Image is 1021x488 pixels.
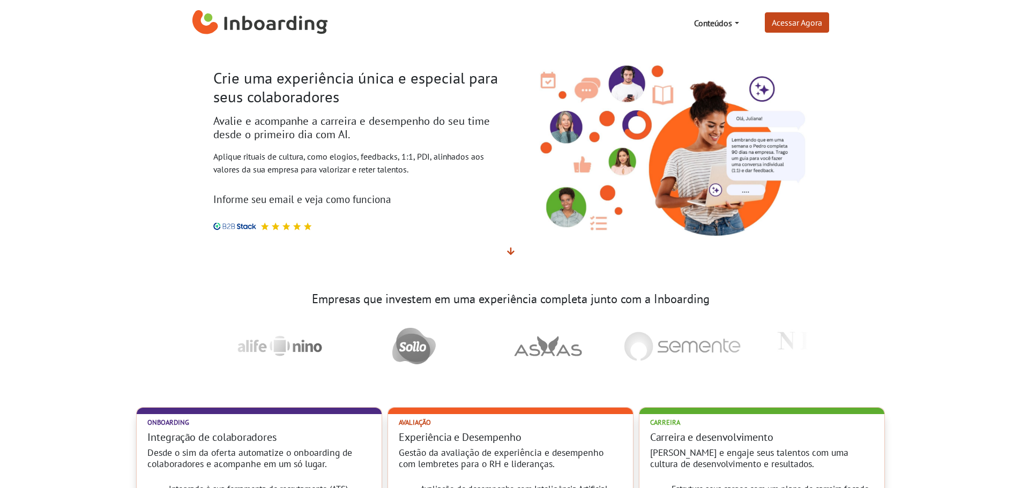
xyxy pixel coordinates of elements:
h2: Avaliação [399,418,622,426]
h3: Informe seu email e veja como funciona [213,193,503,205]
img: Inboarding - Rutuais de Cultura com Inteligência Ariticial. Feedback, conversas 1:1, PDI. [519,46,808,241]
a: Conteúdos [690,12,743,34]
img: Avaliação 5 estrelas no B2B Stack [293,222,301,230]
img: Avaliação 5 estrelas no B2B Stack [282,222,290,230]
span: Veja mais detalhes abaixo [507,246,515,257]
div: Avaliação 5 estrelas no B2B Stack [256,222,312,230]
h4: Gestão da avaliação de experiência e desempenho com lembretes para o RH e lideranças. [399,447,622,469]
img: Avaliação 5 estrelas no B2B Stack [260,222,269,230]
img: Avaliação 5 estrelas no B2B Stack [303,222,312,230]
h3: Carreira e desenvolvimento [650,431,874,444]
a: Acessar Agora [765,12,829,33]
p: Aplique rituais de cultura, como elogios, feedbacks, 1:1, PDI, alinhados aos valores da sua empre... [213,150,503,176]
img: Alife Nino [221,319,334,373]
img: Avaliação 5 estrelas no B2B Stack [271,222,280,230]
img: Semente Negocios [613,322,747,369]
h1: Crie uma experiência única e especial para seus colaboradores [213,69,503,106]
h4: Desde o sim da oferta automatize o onboarding de colaboradores e acompanhe em um só lugar. [147,447,371,469]
img: Inboarding Home [192,7,328,39]
h4: [PERSON_NAME] e engaje seus talentos com uma cultura de desenvolvimento e resultados. [650,447,874,469]
h2: Onboarding [147,418,371,426]
img: Sollo Brasil [381,319,442,373]
img: Asaas [503,327,588,365]
a: Inboarding Home Page [192,4,328,42]
h2: Avalie e acompanhe a carreira e desempenho do seu time desde o primeiro dia com AI. [213,115,503,141]
h3: Integração de colaboradores [147,431,371,444]
h3: Experiência e Desempenho [399,431,622,444]
img: B2B Stack logo [213,222,256,230]
h3: Empresas que investem em uma experiência completa junto com a Inboarding [213,292,808,306]
h2: Carreira [650,418,874,426]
